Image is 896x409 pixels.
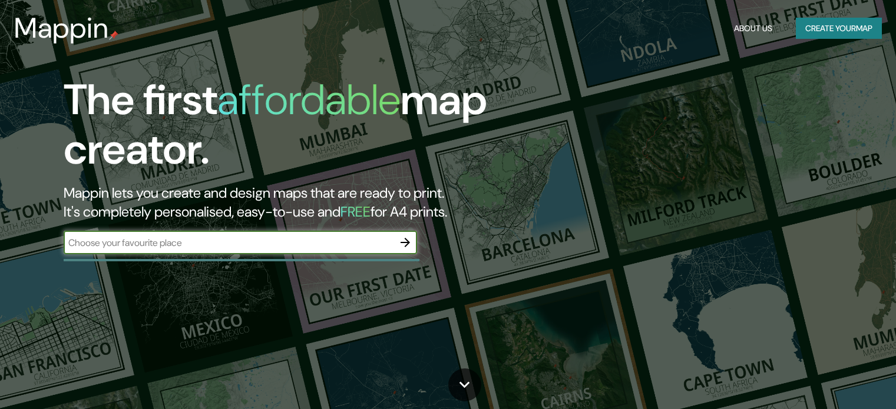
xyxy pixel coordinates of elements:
iframe: Help widget launcher [791,363,883,396]
h3: Mappin [14,12,109,45]
h5: FREE [340,202,371,221]
input: Choose your favourite place [64,236,394,250]
button: About Us [729,18,777,39]
button: Create yourmap [796,18,882,39]
h1: The first map creator. [64,75,512,184]
h2: Mappin lets you create and design maps that are ready to print. It's completely personalised, eas... [64,184,512,221]
h1: affordable [217,72,401,127]
img: mappin-pin [109,31,118,40]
